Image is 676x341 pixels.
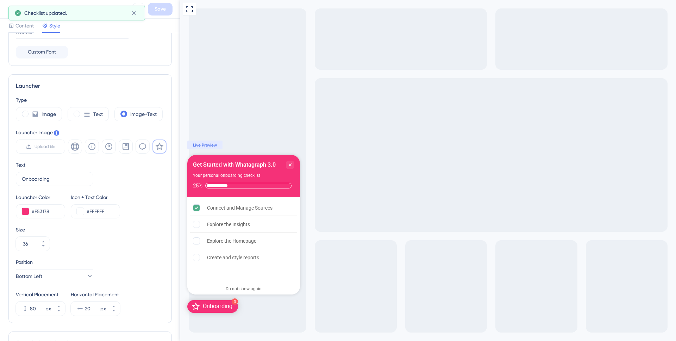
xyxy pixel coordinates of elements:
[23,4,130,14] div: New User Onboarding Checklist
[130,110,157,118] label: Image+Text
[16,290,65,299] div: Vertical Placement
[148,3,173,15] button: Save
[10,217,117,232] div: Explore the Insights is incomplete.
[107,302,120,309] button: px
[27,237,76,245] div: Explore the Homepage
[51,298,58,305] div: 3
[10,250,117,265] div: Create and style reports is incomplete.
[16,96,164,104] div: Type
[71,290,120,299] div: Horizontal Placement
[15,21,34,30] span: Content
[35,144,55,149] span: Upload file
[16,269,93,283] button: Bottom Left
[7,197,120,281] div: Checklist items
[24,9,67,17] span: Checklist updated.
[16,46,68,58] button: Custom Font
[27,253,79,262] div: Create and style reports
[16,193,65,201] div: Launcher Color
[16,128,167,137] div: Launcher Image
[52,302,65,309] button: px
[155,5,166,13] span: Save
[106,161,114,169] div: Close Checklist
[49,21,60,30] span: Style
[13,142,37,148] span: Live Preview
[16,272,42,280] span: Bottom Left
[10,233,117,249] div: Explore the Homepage is incomplete.
[71,193,120,201] div: Icon + Text Color
[16,161,25,169] div: Text
[10,200,117,216] div: Connect and Manage Sources is complete.
[93,110,103,118] label: Text
[7,300,58,313] div: Open Onboarding checklist, remaining modules: 3
[22,175,87,183] input: Get Started
[23,303,52,310] div: Onboarding
[100,304,106,313] div: px
[16,82,164,90] div: Launcher
[13,172,80,179] div: Your personal onboarding checklist
[13,182,22,189] div: 25%
[16,225,164,234] div: Size
[107,309,120,316] button: px
[28,48,56,56] span: Custom Font
[27,204,92,212] div: Connect and Manage Sources
[45,286,81,292] div: Do not show again
[16,258,93,266] div: Position
[42,110,56,118] label: Image
[27,220,70,229] div: Explore the Insights
[13,161,95,169] div: Get Started with Whatagraph 3.0
[30,304,44,313] input: px
[52,309,65,316] button: px
[85,304,99,313] input: px
[13,182,114,189] div: Checklist progress: 25%
[45,304,51,313] div: px
[7,155,120,294] div: Checklist Container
